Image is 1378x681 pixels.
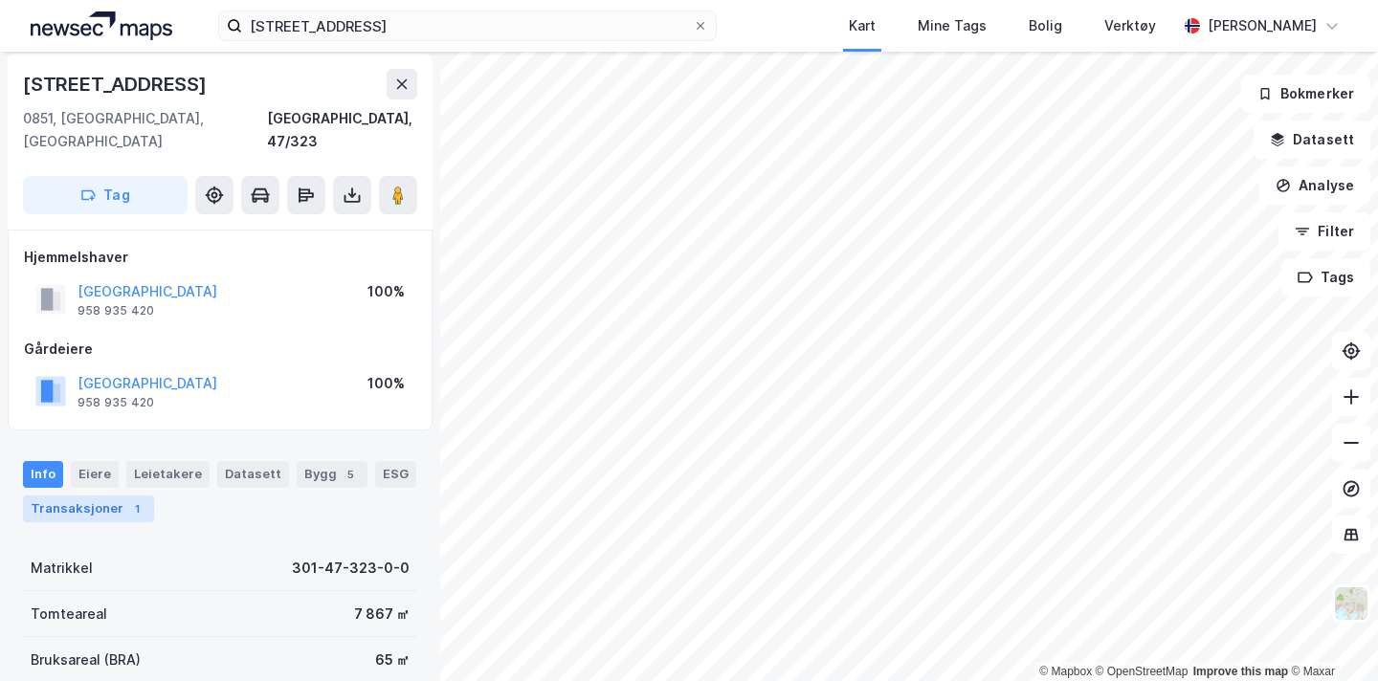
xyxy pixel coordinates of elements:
[1282,589,1378,681] iframe: Chat Widget
[1096,665,1189,678] a: OpenStreetMap
[1193,665,1288,678] a: Improve this map
[375,648,410,671] div: 65 ㎡
[375,461,416,488] div: ESG
[1029,14,1062,37] div: Bolig
[367,372,405,395] div: 100%
[1278,212,1370,251] button: Filter
[71,461,119,488] div: Eiere
[78,395,154,410] div: 958 935 420
[126,461,210,488] div: Leietakere
[24,338,416,361] div: Gårdeiere
[1254,121,1370,159] button: Datasett
[918,14,987,37] div: Mine Tags
[367,280,405,303] div: 100%
[78,303,154,319] div: 958 935 420
[23,461,63,488] div: Info
[1241,75,1370,113] button: Bokmerker
[292,557,410,580] div: 301-47-323-0-0
[1208,14,1317,37] div: [PERSON_NAME]
[1104,14,1156,37] div: Verktøy
[23,107,267,153] div: 0851, [GEOGRAPHIC_DATA], [GEOGRAPHIC_DATA]
[1039,665,1092,678] a: Mapbox
[297,461,367,488] div: Bygg
[354,603,410,626] div: 7 867 ㎡
[31,557,93,580] div: Matrikkel
[1281,258,1370,297] button: Tags
[1282,589,1378,681] div: Kontrollprogram for chat
[31,11,172,40] img: logo.a4113a55bc3d86da70a041830d287a7e.svg
[1333,585,1369,622] img: Z
[242,11,693,40] input: Søk på adresse, matrikkel, gårdeiere, leietakere eller personer
[24,246,416,269] div: Hjemmelshaver
[23,176,188,214] button: Tag
[31,603,107,626] div: Tomteareal
[31,648,141,671] div: Bruksareal (BRA)
[341,465,360,484] div: 5
[23,69,211,99] div: [STREET_ADDRESS]
[127,499,146,518] div: 1
[849,14,876,37] div: Kart
[217,461,289,488] div: Datasett
[1259,166,1370,205] button: Analyse
[23,495,154,522] div: Transaksjoner
[267,107,417,153] div: [GEOGRAPHIC_DATA], 47/323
